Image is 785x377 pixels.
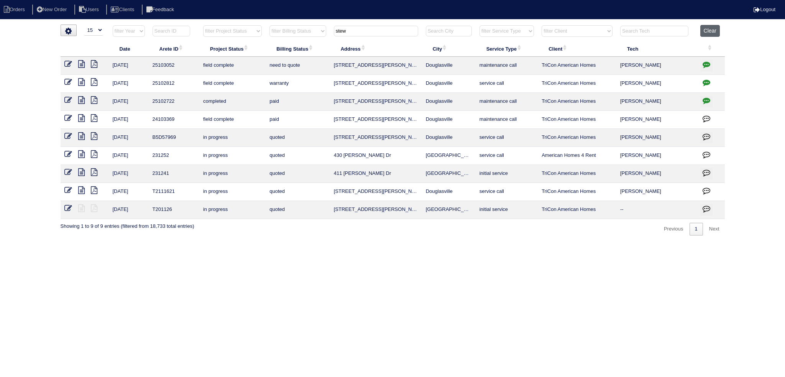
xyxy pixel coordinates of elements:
[109,75,149,93] td: [DATE]
[538,165,616,183] td: TriCon American Homes
[476,75,538,93] td: service call
[109,129,149,147] td: [DATE]
[538,57,616,75] td: TriCon American Homes
[74,5,105,15] li: Users
[334,26,418,36] input: Search Address
[700,25,720,37] button: Clear
[149,183,199,201] td: T2111621
[422,147,476,165] td: [GEOGRAPHIC_DATA]
[538,41,616,57] th: Client: activate to sort column ascending
[538,147,616,165] td: American Homes 4 Rent
[266,57,330,75] td: need to quote
[199,201,266,219] td: in progress
[476,41,538,57] th: Service Type: activate to sort column ascending
[149,201,199,219] td: T201126
[149,41,199,57] th: Arete ID: activate to sort column ascending
[616,57,696,75] td: [PERSON_NAME]
[696,41,725,57] th: : activate to sort column ascending
[330,183,422,201] td: [STREET_ADDRESS][PERSON_NAME]
[199,75,266,93] td: field complete
[330,147,422,165] td: 430 [PERSON_NAME] Dr
[476,93,538,111] td: maintenance call
[616,93,696,111] td: [PERSON_NAME]
[476,183,538,201] td: service call
[149,147,199,165] td: 231252
[616,165,696,183] td: [PERSON_NAME]
[266,183,330,201] td: quoted
[538,129,616,147] td: TriCon American Homes
[422,183,476,201] td: Douglasville
[266,129,330,147] td: quoted
[538,111,616,129] td: TriCon American Homes
[690,223,703,235] a: 1
[538,93,616,111] td: TriCon American Homes
[704,223,725,235] a: Next
[616,147,696,165] td: [PERSON_NAME]
[422,111,476,129] td: Douglasville
[109,93,149,111] td: [DATE]
[149,129,199,147] td: B5D57969
[266,165,330,183] td: quoted
[266,147,330,165] td: quoted
[616,201,696,219] td: --
[266,93,330,111] td: paid
[266,111,330,129] td: paid
[106,7,140,12] a: Clients
[330,41,422,57] th: Address: activate to sort column ascending
[199,129,266,147] td: in progress
[32,5,73,15] li: New Order
[422,129,476,147] td: Douglasville
[616,129,696,147] td: [PERSON_NAME]
[330,93,422,111] td: [STREET_ADDRESS][PERSON_NAME]
[422,165,476,183] td: [GEOGRAPHIC_DATA]
[32,7,73,12] a: New Order
[476,129,538,147] td: service call
[199,165,266,183] td: in progress
[754,7,775,12] a: Logout
[330,75,422,93] td: [STREET_ADDRESS][PERSON_NAME]
[109,57,149,75] td: [DATE]
[330,111,422,129] td: [STREET_ADDRESS][PERSON_NAME]
[266,201,330,219] td: quoted
[149,57,199,75] td: 25103052
[620,26,688,36] input: Search Tech
[422,41,476,57] th: City: activate to sort column ascending
[616,111,696,129] td: [PERSON_NAME]
[109,111,149,129] td: [DATE]
[149,111,199,129] td: 24103369
[616,75,696,93] td: [PERSON_NAME]
[109,41,149,57] th: Date
[199,41,266,57] th: Project Status: activate to sort column ascending
[476,111,538,129] td: maintenance call
[538,201,616,219] td: TriCon American Homes
[422,75,476,93] td: Douglasville
[330,57,422,75] td: [STREET_ADDRESS][PERSON_NAME]
[199,57,266,75] td: field complete
[149,75,199,93] td: 25102812
[330,201,422,219] td: [STREET_ADDRESS][PERSON_NAME]
[422,57,476,75] td: Douglasville
[199,93,266,111] td: completed
[659,223,689,235] a: Previous
[149,93,199,111] td: 25102722
[616,41,696,57] th: Tech
[426,26,472,36] input: Search City
[74,7,105,12] a: Users
[422,201,476,219] td: [GEOGRAPHIC_DATA]
[61,219,194,230] div: Showing 1 to 9 of 9 entries (filtered from 18,733 total entries)
[199,183,266,201] td: in progress
[109,165,149,183] td: [DATE]
[142,5,180,15] li: Feedback
[109,201,149,219] td: [DATE]
[266,41,330,57] th: Billing Status: activate to sort column ascending
[106,5,140,15] li: Clients
[476,165,538,183] td: initial service
[330,129,422,147] td: [STREET_ADDRESS][PERSON_NAME]
[199,111,266,129] td: field complete
[109,147,149,165] td: [DATE]
[153,26,190,36] input: Search ID
[476,57,538,75] td: maintenance call
[538,75,616,93] td: TriCon American Homes
[476,201,538,219] td: initial service
[538,183,616,201] td: TriCon American Homes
